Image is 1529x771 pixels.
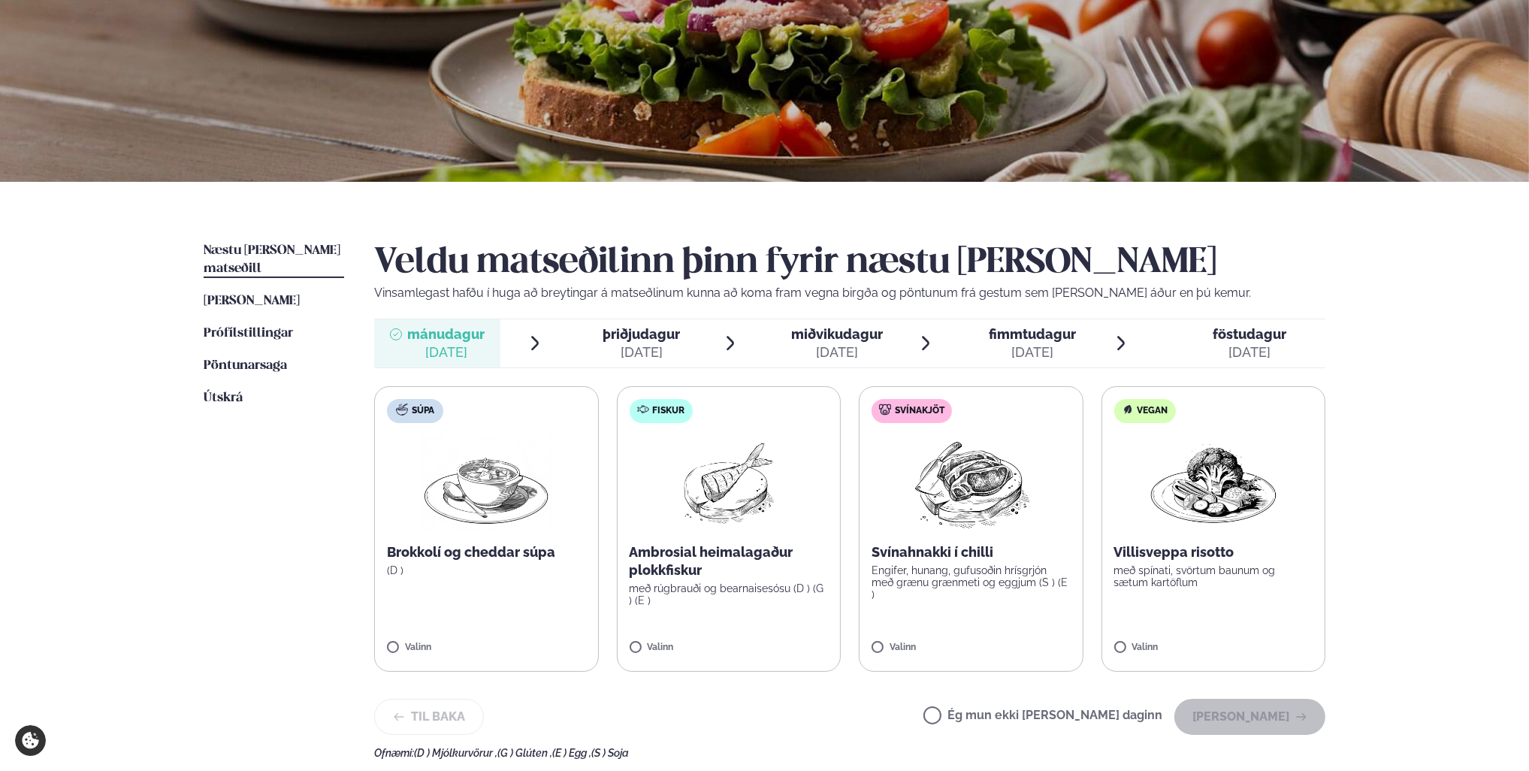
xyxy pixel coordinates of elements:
[637,404,649,416] img: fish.svg
[1122,404,1134,416] img: Vegan.svg
[204,242,344,278] a: Næstu [PERSON_NAME] matseðill
[374,284,1325,302] p: Vinsamlegast hafðu í huga að breytingar á matseðlinum kunna að koma fram vegna birgða og pöntunum...
[15,725,46,756] a: Cookie settings
[630,543,829,579] p: Ambrosial heimalagaður plokkfiskur
[1114,564,1313,588] p: með spínati, svörtum baunum og sætum kartöflum
[872,543,1071,561] p: Svínahnakki í chilli
[408,343,485,361] div: [DATE]
[603,343,681,361] div: [DATE]
[204,292,300,310] a: [PERSON_NAME]
[1138,405,1168,417] span: Vegan
[1114,543,1313,561] p: Villisveppa risotto
[681,435,777,531] img: fish.png
[204,295,300,307] span: [PERSON_NAME]
[989,326,1076,342] span: fimmtudagur
[791,326,883,342] span: miðvikudagur
[653,405,685,417] span: Fiskur
[204,357,287,375] a: Pöntunarsaga
[374,747,1325,759] div: Ofnæmi:
[872,564,1071,600] p: Engifer, hunang, gufusoðin hrísgrjón með grænu grænmeti og eggjum (S ) (E )
[879,404,891,416] img: pork.svg
[412,405,434,417] span: Súpa
[204,244,340,275] span: Næstu [PERSON_NAME] matseðill
[204,359,287,372] span: Pöntunarsaga
[204,389,243,407] a: Útskrá
[591,747,629,759] span: (S ) Soja
[408,326,485,342] span: mánudagur
[414,747,497,759] span: (D ) Mjólkurvörur ,
[905,435,1038,531] img: Pork-Meat.png
[603,326,681,342] span: þriðjudagur
[895,405,944,417] span: Svínakjöt
[387,564,586,576] p: (D )
[387,543,586,561] p: Brokkolí og cheddar súpa
[204,327,293,340] span: Prófílstillingar
[374,242,1325,284] h2: Veldu matseðilinn þinn fyrir næstu [PERSON_NAME]
[1147,435,1280,531] img: Vegan.png
[791,343,883,361] div: [DATE]
[1174,699,1325,735] button: [PERSON_NAME]
[204,392,243,404] span: Útskrá
[989,343,1076,361] div: [DATE]
[396,404,408,416] img: soup.svg
[1213,343,1286,361] div: [DATE]
[552,747,591,759] span: (E ) Egg ,
[1213,326,1286,342] span: föstudagur
[374,699,484,735] button: Til baka
[497,747,552,759] span: (G ) Glúten ,
[630,582,829,606] p: með rúgbrauði og bearnaisesósu (D ) (G ) (E )
[420,435,552,531] img: Soup.png
[204,325,293,343] a: Prófílstillingar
